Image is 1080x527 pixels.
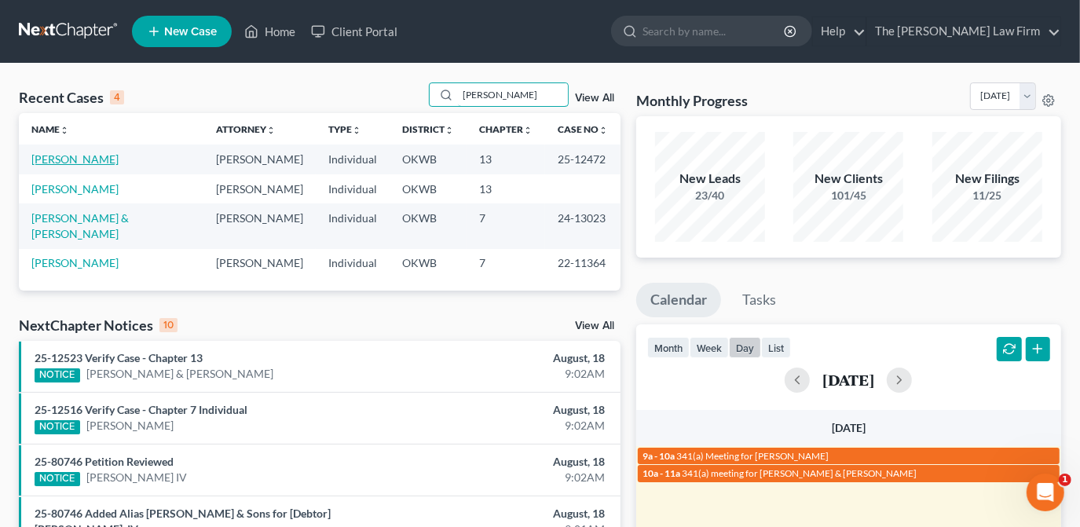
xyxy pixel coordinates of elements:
[35,455,174,468] a: 25-80746 Petition Reviewed
[31,256,119,269] a: [PERSON_NAME]
[932,170,1042,188] div: New Filings
[402,123,454,135] a: Districtunfold_more
[643,16,786,46] input: Search by name...
[31,182,119,196] a: [PERSON_NAME]
[352,126,361,135] i: unfold_more
[316,249,390,278] td: Individual
[479,123,533,135] a: Chapterunfold_more
[35,420,80,434] div: NOTICE
[458,83,568,106] input: Search by name...
[813,17,866,46] a: Help
[86,418,174,434] a: [PERSON_NAME]
[467,174,545,203] td: 13
[86,366,273,382] a: [PERSON_NAME] & [PERSON_NAME]
[35,472,80,486] div: NOTICE
[164,26,217,38] span: New Case
[236,17,303,46] a: Home
[867,17,1060,46] a: The [PERSON_NAME] Law Firm
[159,318,178,332] div: 10
[728,283,790,317] a: Tasks
[690,337,729,358] button: week
[35,368,80,382] div: NOTICE
[445,126,454,135] i: unfold_more
[203,203,316,248] td: [PERSON_NAME]
[316,203,390,248] td: Individual
[425,402,605,418] div: August, 18
[390,174,467,203] td: OKWB
[545,203,621,248] td: 24-13023
[682,467,917,479] span: 341(a) meeting for [PERSON_NAME] & [PERSON_NAME]
[467,203,545,248] td: 7
[86,470,187,485] a: [PERSON_NAME] IV
[19,316,178,335] div: NextChapter Notices
[643,450,675,462] span: 9a - 10a
[676,450,829,462] span: 341(a) Meeting for [PERSON_NAME]
[390,249,467,278] td: OKWB
[316,145,390,174] td: Individual
[729,337,761,358] button: day
[216,123,276,135] a: Attorneyunfold_more
[328,123,361,135] a: Typeunfold_more
[545,249,621,278] td: 22-11364
[761,337,791,358] button: list
[35,403,247,416] a: 25-12516 Verify Case - Chapter 7 Individual
[545,145,621,174] td: 25-12472
[1059,474,1071,486] span: 1
[647,337,690,358] button: month
[793,188,903,203] div: 101/45
[655,188,765,203] div: 23/40
[793,170,903,188] div: New Clients
[558,123,608,135] a: Case Nounfold_more
[643,467,680,479] span: 10a - 11a
[425,366,605,382] div: 9:02AM
[110,90,124,104] div: 4
[425,350,605,366] div: August, 18
[822,371,874,388] h2: [DATE]
[467,145,545,174] td: 13
[655,170,765,188] div: New Leads
[636,91,748,110] h3: Monthly Progress
[31,123,69,135] a: Nameunfold_more
[60,126,69,135] i: unfold_more
[390,203,467,248] td: OKWB
[425,470,605,485] div: 9:02AM
[266,126,276,135] i: unfold_more
[425,418,605,434] div: 9:02AM
[35,351,203,364] a: 25-12523 Verify Case - Chapter 13
[390,145,467,174] td: OKWB
[1027,474,1064,511] iframe: Intercom live chat
[203,249,316,278] td: [PERSON_NAME]
[467,249,545,278] td: 7
[19,88,124,107] div: Recent Cases
[303,17,405,46] a: Client Portal
[575,320,614,331] a: View All
[425,454,605,470] div: August, 18
[636,283,721,317] a: Calendar
[316,174,390,203] td: Individual
[575,93,614,104] a: View All
[203,145,316,174] td: [PERSON_NAME]
[31,211,129,240] a: [PERSON_NAME] & [PERSON_NAME]
[599,126,608,135] i: unfold_more
[425,506,605,522] div: August, 18
[31,152,119,166] a: [PERSON_NAME]
[523,126,533,135] i: unfold_more
[832,421,866,434] span: [DATE]
[203,174,316,203] td: [PERSON_NAME]
[932,188,1042,203] div: 11/25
